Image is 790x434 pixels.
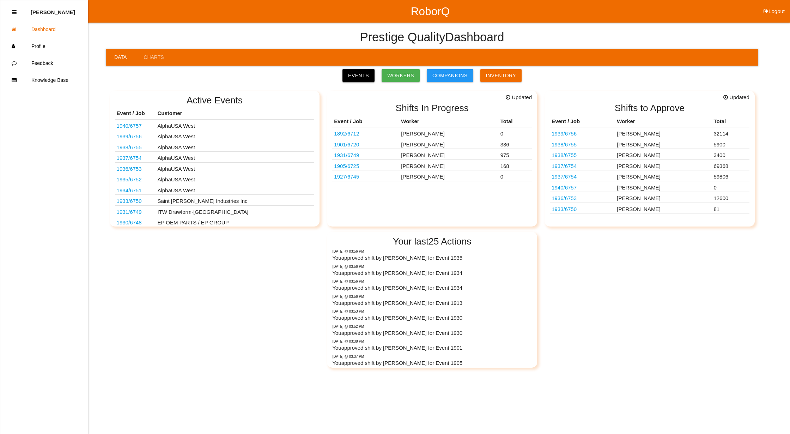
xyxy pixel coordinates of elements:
[427,69,473,82] a: Companions
[332,149,399,160] td: TI PN HYSO0086AAF00 -ITW PN 5463
[332,279,532,284] p: Tuesday @ 03:56 PM
[106,49,135,66] a: Data
[552,141,577,147] a: 1938/6755
[117,198,142,204] a: 1933/6750
[399,116,498,127] th: Worker
[115,195,156,206] td: 86560053 / 86560052 (@ Avancez Hazel Park)
[117,123,142,129] a: 1940/6757
[117,176,142,182] a: 1935/6752
[115,162,156,173] td: S2070-02
[115,130,156,141] td: S2050-00
[332,159,532,170] tr: 10301666
[156,195,314,206] td: Saint [PERSON_NAME] Industries Inc
[712,116,749,127] th: Total
[552,195,577,201] a: 1936/6753
[334,152,359,158] a: 1931/6749
[499,170,532,181] td: 0
[115,119,156,130] td: K13360
[615,170,712,181] td: [PERSON_NAME]
[332,249,532,254] p: Tuesday @ 03:56 PM
[550,103,749,113] h2: Shifts to Approve
[332,339,532,344] p: Tuesday @ 03:38 PM
[499,138,532,149] td: 336
[332,284,532,292] p: You approved shift by [PERSON_NAME] for Event 1934
[115,205,156,216] td: TI PN HYSO0086AAF00 -ITW PN 5463
[156,141,314,152] td: AlphaUSA West
[156,130,314,141] td: AlphaUSA West
[0,72,88,89] a: Knowledge Base
[0,38,88,55] a: Profile
[332,254,532,262] p: You approved shift by [PERSON_NAME] for Event 1935
[117,144,142,150] a: 1938/6755
[615,159,712,170] td: [PERSON_NAME]
[332,138,532,149] tr: PJ6B S045A76 AG3JA6
[550,149,749,160] tr: BA1194-02
[499,149,532,160] td: 975
[332,170,532,181] tr: Space X Parts
[342,69,375,82] a: Events
[399,127,498,138] td: [PERSON_NAME]
[334,174,359,180] a: 1927/6745
[115,216,156,227] td: 6576306022
[12,4,17,21] div: Close
[399,159,498,170] td: [PERSON_NAME]
[382,69,420,82] a: Workers
[399,170,498,181] td: [PERSON_NAME]
[399,149,498,160] td: [PERSON_NAME]
[135,49,172,66] a: Charts
[334,131,359,137] a: 1892/6712
[552,185,577,191] a: 1940/6757
[332,269,532,277] p: You approved shift by [PERSON_NAME] for Event 1934
[552,152,577,158] a: 1938/6755
[332,116,399,127] th: Event / Job
[332,359,532,367] p: You approved shift by [PERSON_NAME] for Event 1905
[712,159,749,170] td: 69368
[156,173,314,184] td: AlphaUSA West
[332,294,532,299] p: Tuesday @ 03:56 PM
[712,170,749,181] td: 59806
[550,192,749,203] tr: S2070-02
[552,174,577,180] a: 1937/6754
[550,127,749,138] tr: S2050-00
[712,149,749,160] td: 3400
[332,138,399,149] td: PJ6B S045A76 AG3JA6
[552,206,577,212] a: 1933/6750
[117,219,142,225] a: 1930/6748
[117,133,142,139] a: 1939/6756
[332,299,532,307] p: You approved shift by [PERSON_NAME] for Event 1913
[156,119,314,130] td: AlphaUSA West
[332,170,399,181] td: Space X Parts
[615,127,712,138] td: [PERSON_NAME]
[550,116,615,127] th: Event / Job
[117,187,142,193] a: 1934/6751
[615,192,712,203] td: [PERSON_NAME]
[480,69,522,82] a: Inventory
[0,21,88,38] a: Dashboard
[332,149,532,160] tr: TI PN HYSO0086AAF00 -ITW PN 5463
[156,205,314,216] td: ITW Drawform-[GEOGRAPHIC_DATA]
[115,173,156,184] td: S1391
[712,138,749,149] td: 5900
[615,138,712,149] td: [PERSON_NAME]
[499,116,532,127] th: Total
[712,192,749,203] td: 12600
[332,127,532,138] tr: 68427781AA; 68340793AA
[115,141,156,152] td: BA1194-02
[332,127,399,138] td: 68427781AA; 68340793AA
[156,216,314,227] td: EP OEM PARTS / EP GROUP
[115,108,156,119] th: Event / Job
[552,163,577,169] a: 1937/6754
[156,162,314,173] td: AlphaUSA West
[499,159,532,170] td: 168
[117,166,142,172] a: 1936/6753
[156,184,314,195] td: AlphaUSA West
[31,4,75,15] p: Diana Harris
[332,329,532,337] p: You approved shift by [PERSON_NAME] for Event 1930
[117,155,142,161] a: 1937/6754
[550,138,749,149] tr: BA1194-02
[499,127,532,138] td: 0
[115,95,315,106] h2: Active Events
[115,184,156,195] td: S2026-01
[0,55,88,72] a: Feedback
[156,108,314,119] th: Customer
